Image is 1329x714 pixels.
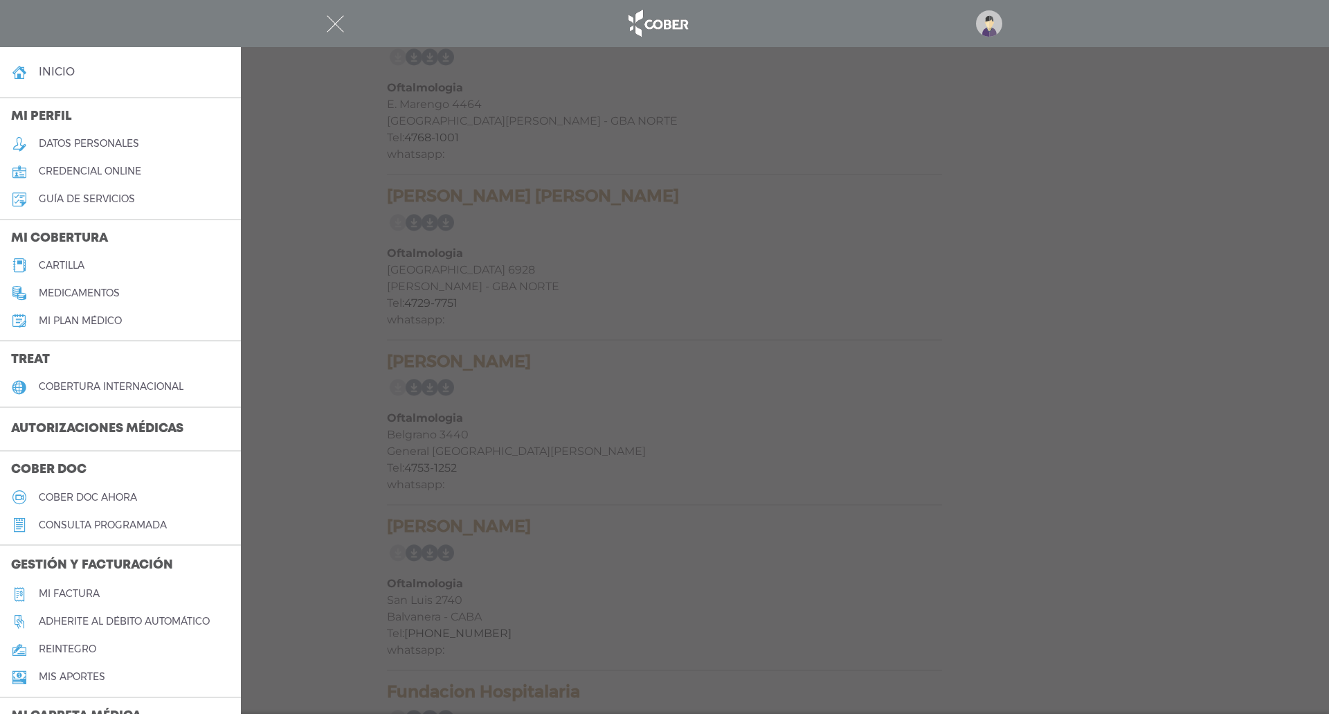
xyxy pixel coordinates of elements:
[39,138,139,150] h5: datos personales
[39,260,84,271] h5: cartilla
[39,315,122,327] h5: Mi plan médico
[39,166,141,177] h5: credencial online
[39,193,135,205] h5: guía de servicios
[39,643,96,655] h5: reintegro
[39,519,167,531] h5: consulta programada
[39,616,210,627] h5: Adherite al débito automático
[621,7,694,40] img: logo_cober_home-white.png
[39,287,120,299] h5: medicamentos
[39,65,75,78] h4: inicio
[39,492,137,503] h5: Cober doc ahora
[39,588,100,600] h5: Mi factura
[39,671,105,683] h5: Mis aportes
[39,381,183,393] h5: cobertura internacional
[327,15,344,33] img: Cober_menu-close-white.svg
[976,10,1002,37] img: profile-placeholder.svg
